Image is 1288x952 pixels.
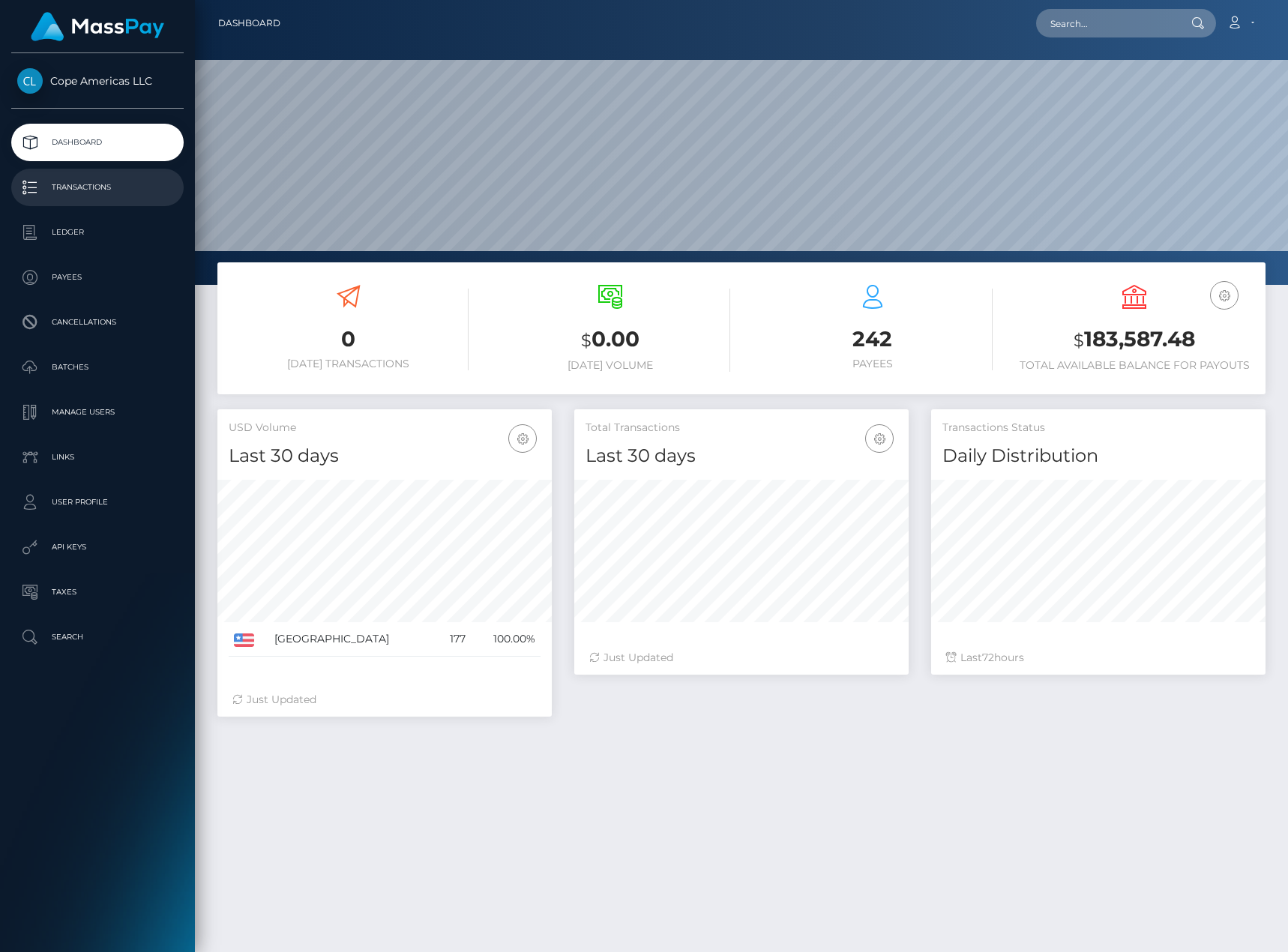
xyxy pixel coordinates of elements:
h4: Daily Distribution [942,443,1254,469]
td: [GEOGRAPHIC_DATA] [269,622,436,657]
p: Payees [17,266,178,289]
p: Batches [17,356,178,379]
a: Ledger [11,214,184,251]
td: 100.00% [471,622,541,657]
p: API Keys [17,536,178,558]
p: User Profile [17,491,178,513]
input: Search... [1036,9,1177,37]
h4: Last 30 days [229,443,541,469]
a: Links [11,439,184,476]
h6: Total Available Balance for Payouts [1015,359,1255,372]
p: Cancellations [17,311,178,334]
div: Just Updated [589,650,894,666]
h6: Payees [753,358,993,370]
small: $ [1074,330,1084,351]
img: Cope Americas LLC [17,68,43,94]
a: Search [11,618,184,656]
a: Dashboard [11,124,184,161]
h6: [DATE] Transactions [229,358,469,370]
h5: Total Transactions [586,421,897,436]
p: Manage Users [17,401,178,424]
a: User Profile [11,483,184,521]
p: Transactions [17,176,178,199]
a: Cancellations [11,304,184,341]
a: Payees [11,259,184,296]
p: Dashboard [17,131,178,154]
h3: 242 [753,325,993,354]
h5: USD Volume [229,421,541,436]
p: Taxes [17,581,178,603]
h3: 0.00 [491,325,731,355]
a: Batches [11,349,184,386]
span: Cope Americas LLC [11,74,184,88]
p: Links [17,446,178,469]
small: $ [581,330,592,351]
h6: [DATE] Volume [491,359,731,372]
div: Last hours [946,650,1251,666]
img: MassPay Logo [31,12,164,41]
span: 72 [982,651,994,664]
p: Search [17,626,178,648]
img: US.png [234,633,254,647]
td: 177 [436,622,471,657]
h3: 183,587.48 [1015,325,1255,355]
h5: Transactions Status [942,421,1254,436]
a: Manage Users [11,394,184,431]
a: Dashboard [218,7,280,39]
a: Transactions [11,169,184,206]
p: Ledger [17,221,178,244]
div: Just Updated [232,692,537,708]
h3: 0 [229,325,469,354]
a: Taxes [11,573,184,611]
h4: Last 30 days [586,443,897,469]
a: API Keys [11,528,184,566]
